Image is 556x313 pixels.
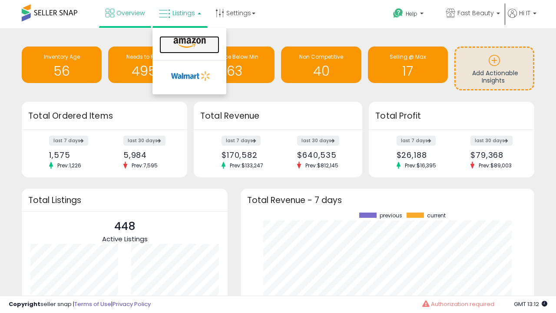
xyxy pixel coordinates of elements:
a: BB Price Below Min 63 [195,47,275,83]
span: Prev: 1,226 [53,162,86,169]
a: Terms of Use [74,300,111,308]
span: Hi IT [519,9,530,17]
div: $170,582 [222,150,271,160]
span: Overview [116,9,145,17]
label: last 30 days [470,136,513,146]
a: Privacy Policy [113,300,151,308]
label: last 7 days [397,136,436,146]
span: BB Price Below Min [211,53,258,60]
h1: 4956 [113,64,184,78]
a: Needs to Reprice 4956 [108,47,188,83]
span: Add Actionable Insights [472,69,518,85]
span: previous [380,213,402,219]
label: last 7 days [222,136,261,146]
h3: Total Listings [28,197,221,203]
label: last 30 days [297,136,339,146]
span: current [427,213,446,219]
div: $79,368 [470,150,519,160]
h3: Total Ordered Items [28,110,181,122]
h1: 56 [26,64,97,78]
span: Prev: $812,145 [301,162,343,169]
span: Inventory Age [44,53,80,60]
label: last 30 days [123,136,165,146]
span: Prev: $133,247 [225,162,268,169]
div: 5,984 [123,150,172,160]
span: 2025-08-16 13:12 GMT [514,300,547,308]
span: Needs to Reprice [126,53,170,60]
div: $26,188 [397,150,445,160]
span: Prev: $89,003 [474,162,516,169]
span: Prev: 7,595 [127,162,162,169]
a: Hi IT [508,9,536,28]
span: Active Listings [102,234,148,243]
a: Non Competitive 40 [281,47,361,83]
div: $640,535 [297,150,347,160]
h3: Total Revenue - 7 days [247,197,528,203]
h3: Total Revenue [200,110,356,122]
a: Inventory Age 56 [22,47,102,83]
p: 448 [102,218,148,235]
i: Get Help [393,8,404,19]
h1: 17 [372,64,443,78]
strong: Copyright [9,300,40,308]
h1: 40 [285,64,357,78]
span: Help [406,10,417,17]
span: Prev: $16,395 [400,162,440,169]
div: seller snap | | [9,300,151,309]
div: 1,575 [49,150,98,160]
span: Fast Beauty [457,9,494,17]
h1: 63 [199,64,270,78]
a: Selling @ Max 17 [368,47,448,83]
a: Add Actionable Insights [456,48,533,89]
a: Help [386,1,438,28]
label: last 7 days [49,136,88,146]
span: Non Competitive [299,53,343,60]
h3: Total Profit [375,110,528,122]
span: Selling @ Max [390,53,426,60]
span: Listings [172,9,195,17]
